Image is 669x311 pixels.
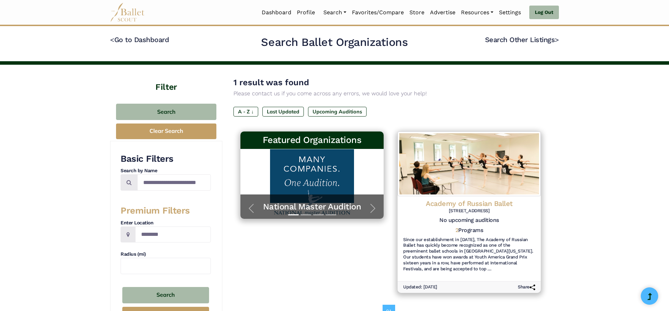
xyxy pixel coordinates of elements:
button: Search [122,287,209,303]
h6: [STREET_ADDRESS] [403,208,535,214]
label: Upcoming Auditions [308,107,367,117]
button: Clear Search [116,123,216,139]
h5: No upcoming auditions [403,217,535,224]
label: A - Z ↓ [233,107,258,117]
button: Search [116,104,216,120]
a: Dashboard [259,5,294,20]
a: Advertise [427,5,458,20]
span: 1 result was found [233,78,309,87]
p: Please contact us if you come across any errors, we would love your help! [233,89,548,98]
a: Profile [294,5,318,20]
h4: Filter [110,65,222,93]
a: Search Other Listings> [485,35,559,44]
code: > [555,35,559,44]
h6: Updated: [DATE] [403,284,437,290]
button: Slide 1 [288,211,299,219]
a: Settings [496,5,524,20]
a: Resources [458,5,496,20]
label: Last Updated [262,107,304,117]
a: Store [407,5,427,20]
h3: Featured Organizations [246,134,378,146]
h3: Premium Filters [121,205,211,217]
h2: Search Ballet Organizations [261,35,408,50]
img: Logo [398,131,541,196]
h6: Share [518,284,535,290]
a: <Go to Dashboard [110,35,169,44]
span: 2 [455,227,459,233]
h3: Basic Filters [121,153,211,165]
button: Slide 2 [301,211,311,219]
h4: Search by Name [121,167,211,174]
button: Slide 4 [326,211,336,219]
a: Favorites/Compare [349,5,407,20]
input: Location [135,226,211,243]
h4: Radius (mi) [121,251,211,258]
button: Slide 3 [313,211,324,219]
h4: Academy of Russian Ballet [403,199,535,208]
a: Log Out [529,6,559,19]
a: Search [321,5,349,20]
h4: Enter Location [121,220,211,226]
code: < [110,35,114,44]
h5: Programs [455,227,483,234]
input: Search by names... [137,174,211,191]
h6: Since our establishment in [DATE], The Academy of Russian Ballet has quickly become recognized as... [403,237,535,272]
a: National Master Audition [247,201,377,212]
